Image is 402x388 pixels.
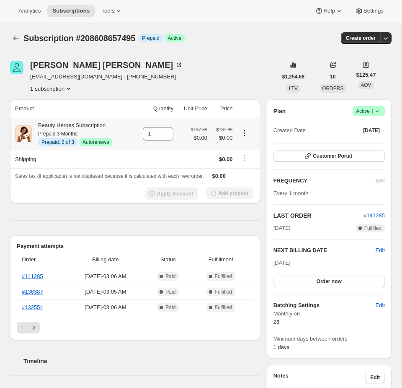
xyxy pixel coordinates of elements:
button: Product actions [238,128,251,138]
h2: NEXT BILLING DATE [273,246,376,255]
h2: Plan [273,107,286,115]
th: Unit Price [176,99,210,118]
button: Analytics [13,5,46,17]
span: Sales tax (if applicable) is not displayed because it is calculated with each new order. [15,173,204,179]
span: Active [168,35,182,42]
span: ORDERS [322,86,343,91]
span: Prepaid: 2 of 3 [41,139,74,146]
span: $0.00 [212,134,232,142]
span: Tools [101,8,114,14]
span: Minimum days between orders [273,335,385,343]
h6: Batching Settings [273,301,376,310]
span: $0.00 [212,173,226,179]
span: Fulfilled [215,304,232,311]
span: 10 [330,73,335,80]
span: Fulfilled [364,225,381,232]
button: Tools [96,5,128,17]
span: [DATE] · 03:06 AM [68,272,143,281]
span: Monthly on [273,310,385,318]
span: [DATE] [273,224,291,232]
button: Help [310,5,348,17]
span: Active [356,107,381,115]
span: Fulfilled [215,273,232,280]
span: | [372,108,373,115]
span: [DATE] [363,127,380,134]
button: Next [28,322,40,333]
th: Quantity [134,99,176,118]
button: Edit [371,299,390,312]
button: Product actions [30,84,73,93]
span: $0.00 [191,134,207,142]
span: [DATE] · 03:06 AM [68,303,143,312]
button: 10 [325,71,340,83]
small: Prepaid 3 Months [38,131,77,137]
button: Subscriptions [47,5,95,17]
span: Edit [376,301,385,310]
th: Product [10,99,134,118]
a: #141285 [363,212,385,219]
span: Paid [165,273,175,280]
span: $1,254.68 [282,73,304,80]
button: Shipping actions [238,154,251,163]
span: Status [148,255,188,264]
span: $0.00 [219,156,233,162]
span: Paid [165,289,175,295]
span: LTV [289,86,298,91]
nav: Pagination [17,322,253,333]
h2: Payment attempts [17,242,253,250]
span: [DATE] · 03:05 AM [68,288,143,296]
span: Customer Portal [313,153,352,159]
button: Customer Portal [273,150,385,162]
div: [PERSON_NAME] [PERSON_NAME] [30,61,183,69]
a: #141285 [22,273,43,279]
span: Every 1 month [273,190,309,196]
button: Edit [365,372,385,383]
span: Melissa Taylor [10,61,23,74]
a: #136387 [22,289,43,295]
button: $1,254.68 [277,71,309,83]
span: Fulfilled [215,289,232,295]
a: #132554 [22,304,43,310]
span: Settings [363,8,384,14]
span: [DATE] [273,260,291,266]
th: Price [210,99,235,118]
span: 26 [273,319,279,325]
button: #141285 [363,211,385,220]
span: Subscription #208608657495 [23,34,135,43]
span: Help [323,8,335,14]
span: Prepaid [142,35,159,42]
button: Subscriptions [10,32,22,44]
h2: FREQUENCY [273,177,376,185]
small: $137.85 [216,127,232,132]
span: [EMAIL_ADDRESS][DOMAIN_NAME] · [PHONE_NUMBER] [30,73,183,81]
span: Created Date [273,126,306,135]
h2: LAST ORDER [273,211,364,220]
th: Shipping [10,150,134,168]
span: Order now [317,278,342,285]
h3: Notes [273,372,366,383]
span: $125.47 [356,71,376,79]
button: Create order [341,32,381,44]
img: product img [15,125,32,142]
button: Settings [350,5,389,17]
th: Order [17,250,66,269]
span: AOV [361,82,371,88]
button: Edit [376,246,385,255]
div: Beauty Heroes Subscription [32,121,112,146]
span: Subscriptions [52,8,90,14]
span: 1 days [273,344,289,350]
span: Edit [370,374,380,381]
small: $137.85 [191,127,207,132]
span: Create order [346,35,376,42]
span: Paid [165,304,175,311]
button: Order now [273,276,385,287]
span: Analytics [18,8,41,14]
span: Fulfillment [193,255,248,264]
h2: Timeline [23,357,260,365]
button: [DATE] [358,125,385,136]
span: Billing date [68,255,143,264]
span: Autorenews [82,139,109,146]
